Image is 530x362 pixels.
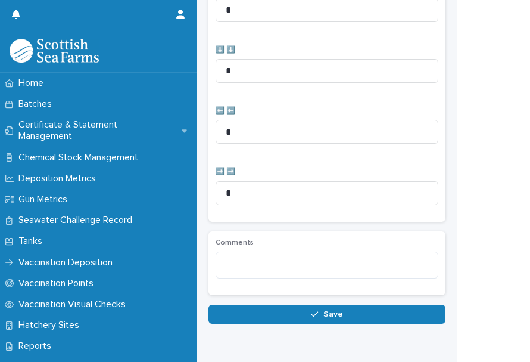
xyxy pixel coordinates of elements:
[14,194,77,205] p: Gun Metrics
[14,173,105,184] p: Deposition Metrics
[10,39,99,63] img: uOABhIYSsOPhGJQdTwEw
[208,305,445,324] button: Save
[14,98,61,110] p: Batches
[14,236,52,247] p: Tanks
[216,47,235,54] span: ⬇️ ⬇️
[14,299,135,310] p: Vaccination Visual Checks
[14,278,103,289] p: Vaccination Points
[14,320,89,331] p: Hatchery Sites
[216,239,254,246] span: Comments
[14,341,61,352] p: Reports
[14,257,122,268] p: Vaccination Deposition
[14,152,148,163] p: Chemical Stock Management
[14,119,182,142] p: Certificate & Statement Management
[216,107,235,115] span: ⬅️ ⬅️
[14,215,142,226] p: Seawater Challenge Record
[216,168,235,175] span: ➡️ ➡️
[14,78,53,89] p: Home
[323,310,343,318] span: Save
